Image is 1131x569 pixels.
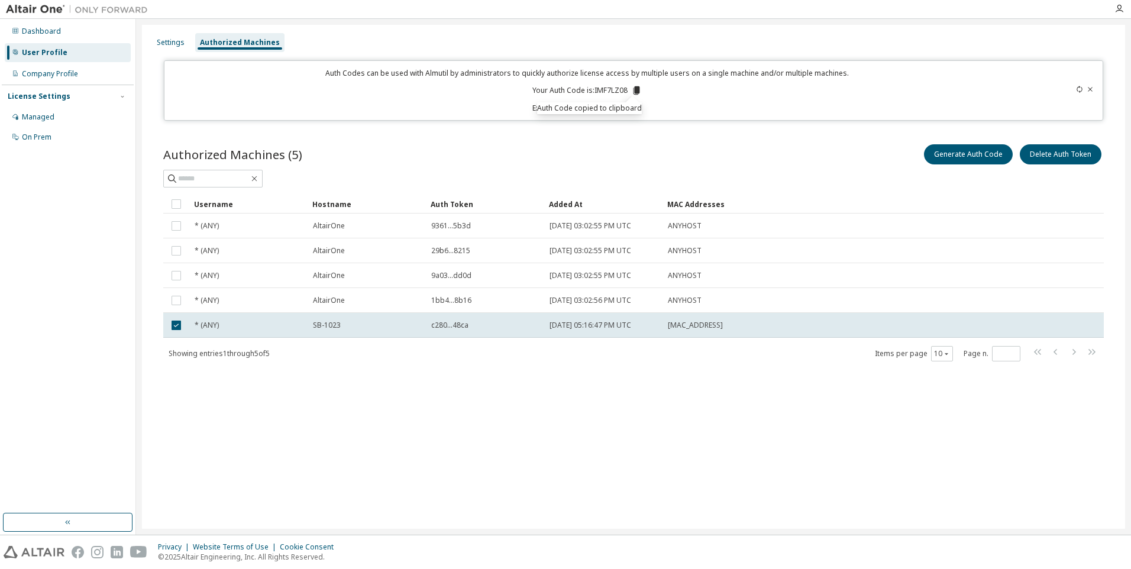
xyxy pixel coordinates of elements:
[72,546,84,558] img: facebook.svg
[668,296,702,305] span: ANYHOST
[91,546,104,558] img: instagram.svg
[313,221,345,231] span: AltairOne
[130,546,147,558] img: youtube.svg
[172,103,1004,113] p: Expires in 14 minutes, 35 seconds
[667,195,980,214] div: MAC Addresses
[8,92,70,101] div: License Settings
[550,271,631,280] span: [DATE] 03:02:55 PM UTC
[195,221,219,231] span: * (ANY)
[157,38,185,47] div: Settings
[313,296,345,305] span: AltairOne
[668,221,702,231] span: ANYHOST
[313,271,345,280] span: AltairOne
[668,246,702,256] span: ANYHOST
[193,542,280,552] div: Website Terms of Use
[158,542,193,552] div: Privacy
[875,346,953,361] span: Items per page
[280,542,341,552] div: Cookie Consent
[550,296,631,305] span: [DATE] 03:02:56 PM UTC
[22,112,54,122] div: Managed
[431,195,539,214] div: Auth Token
[964,346,1020,361] span: Page n.
[1020,144,1101,164] button: Delete Auth Token
[195,321,219,330] span: * (ANY)
[111,546,123,558] img: linkedin.svg
[431,221,471,231] span: 9361...5b3d
[158,552,341,562] p: © 2025 Altair Engineering, Inc. All Rights Reserved.
[668,271,702,280] span: ANYHOST
[537,102,642,114] div: Auth Code copied to clipboard
[550,321,631,330] span: [DATE] 05:16:47 PM UTC
[431,296,471,305] span: 1bb4...8b16
[22,27,61,36] div: Dashboard
[668,321,723,330] span: [MAC_ADDRESS]
[172,68,1004,78] p: Auth Codes can be used with Almutil by administrators to quickly authorize license access by mult...
[6,4,154,15] img: Altair One
[532,85,642,96] p: Your Auth Code is: IMF7LZ08
[22,48,67,57] div: User Profile
[431,271,471,280] span: 9a03...dd0d
[163,146,302,163] span: Authorized Machines (5)
[22,69,78,79] div: Company Profile
[22,132,51,142] div: On Prem
[550,246,631,256] span: [DATE] 03:02:55 PM UTC
[195,246,219,256] span: * (ANY)
[431,321,468,330] span: c280...48ca
[431,246,470,256] span: 29b6...8215
[549,195,658,214] div: Added At
[195,296,219,305] span: * (ANY)
[195,271,219,280] span: * (ANY)
[924,144,1013,164] button: Generate Auth Code
[4,546,64,558] img: altair_logo.svg
[934,349,950,358] button: 10
[169,348,270,358] span: Showing entries 1 through 5 of 5
[312,195,421,214] div: Hostname
[194,195,303,214] div: Username
[313,321,341,330] span: SB-1023
[200,38,280,47] div: Authorized Machines
[313,246,345,256] span: AltairOne
[550,221,631,231] span: [DATE] 03:02:55 PM UTC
